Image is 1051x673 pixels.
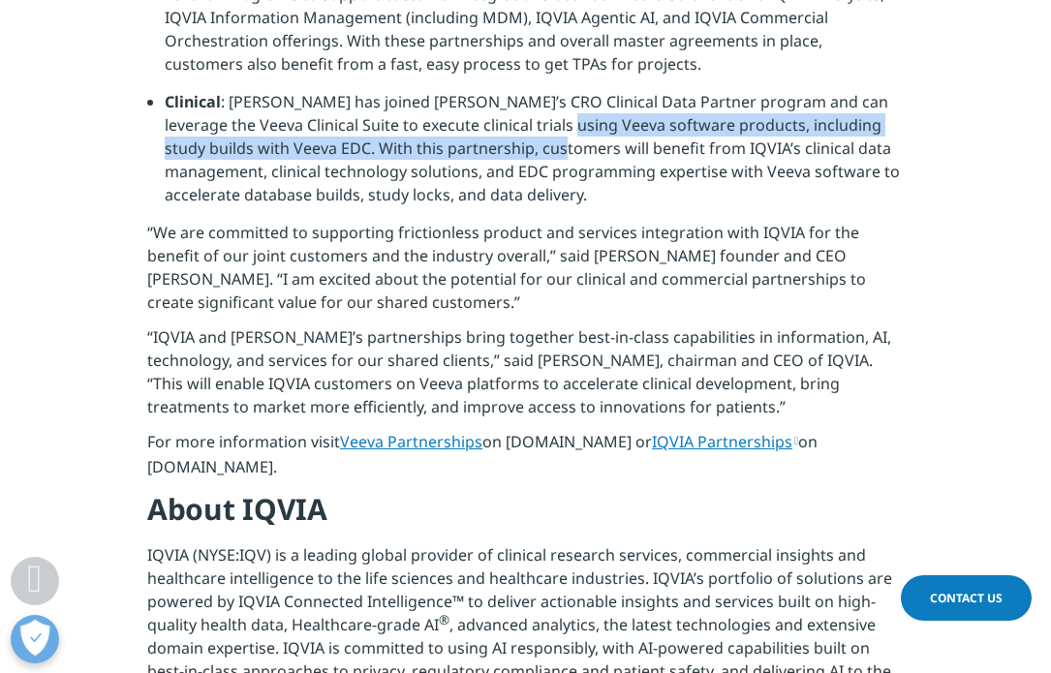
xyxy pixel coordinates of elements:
[147,221,904,325] p: “We are committed to supporting frictionless product and services integration with IQVIA for the ...
[147,325,904,430] p: “IQVIA and [PERSON_NAME]’s partnerships bring together best-in-class capabilities in information,...
[340,431,482,452] a: Veeva Partnerships
[147,430,904,490] p: For more information visit on [DOMAIN_NAME] or on [DOMAIN_NAME].
[165,90,904,221] li: : [PERSON_NAME] has joined [PERSON_NAME]’s CRO Clinical Data Partner program and can leverage the...
[11,615,59,663] button: 優先設定センターを開く
[652,431,798,452] a: IQVIA Partnerships
[147,490,904,543] h4: About IQVIA
[439,611,449,628] sup: ®
[901,575,1032,621] a: Contact Us
[930,590,1003,606] span: Contact Us
[165,91,221,112] strong: Clinical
